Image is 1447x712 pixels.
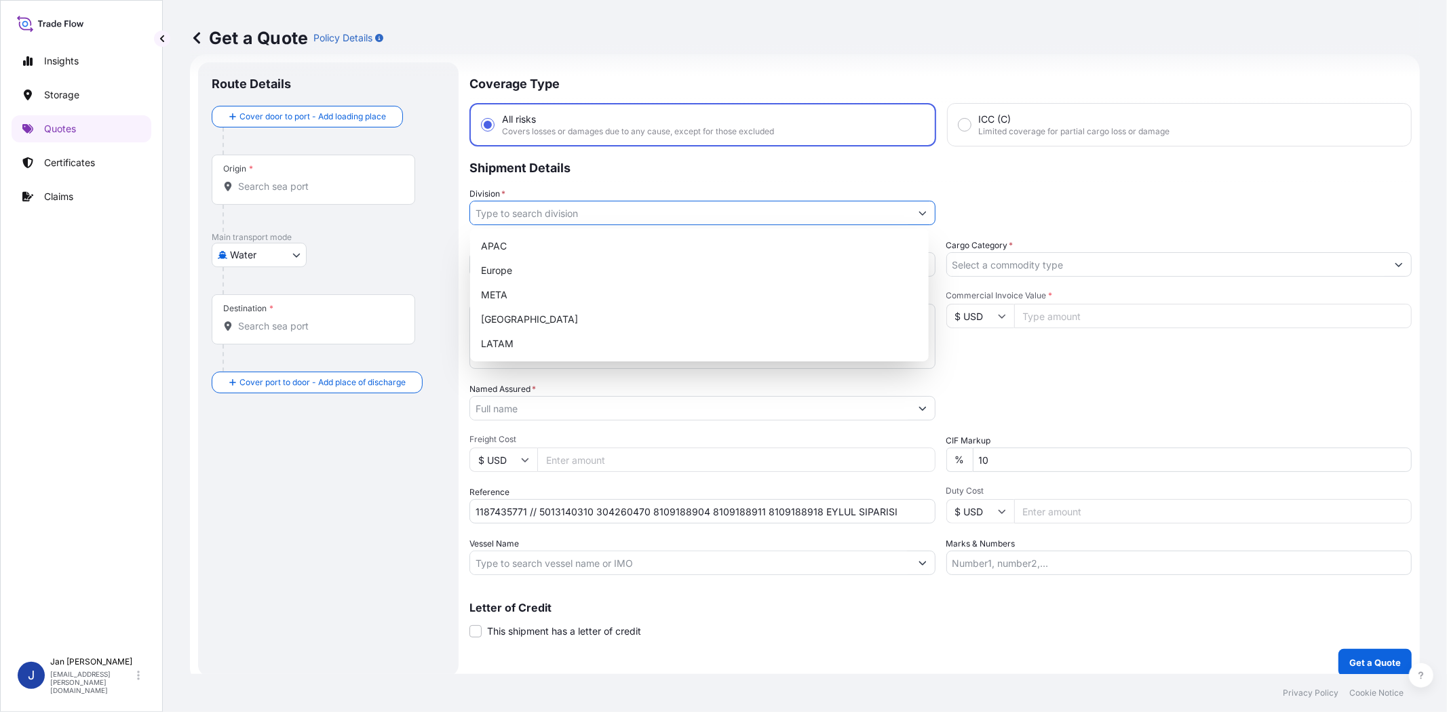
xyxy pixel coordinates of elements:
input: Enter amount [1014,499,1412,523]
p: Insights [44,54,79,68]
input: Origin [238,180,398,193]
div: META [476,283,923,307]
input: Destination [238,319,398,333]
p: [EMAIL_ADDRESS][PERSON_NAME][DOMAIN_NAME] [50,670,134,694]
div: Origin [223,163,253,174]
span: Water [230,248,256,262]
span: Date of Departure [469,239,544,252]
p: Quotes [44,122,76,136]
input: Type amount [1014,304,1412,328]
label: Named Assured [469,382,536,396]
div: Europe [476,258,923,283]
button: Show suggestions [910,201,935,225]
p: Shipment Details [469,146,1412,187]
p: Privacy Policy [1283,688,1338,698]
span: This shipment has a letter of credit [487,625,641,638]
div: [GEOGRAPHIC_DATA] [476,307,923,332]
input: Type to search division [470,201,910,225]
button: Show suggestions [1387,252,1411,277]
p: Coverage Type [469,62,1412,103]
input: Full name [470,396,910,420]
p: Letter of Credit [469,602,1412,613]
p: Claims [44,190,73,203]
label: Vessel Name [469,537,519,551]
span: Cover door to port - Add loading place [239,110,386,123]
label: Reference [469,486,509,499]
span: Freight Cost [469,434,935,445]
p: Route Details [212,76,291,92]
span: J [28,669,35,682]
span: Duty Cost [946,486,1412,496]
div: Destination [223,303,273,314]
p: Storage [44,88,79,102]
span: Covers losses or damages due to any cause, except for those excluded [502,126,774,137]
p: Get a Quote [190,27,308,49]
p: Get a Quote [1349,656,1401,669]
input: Enter percentage [973,448,1412,472]
input: Select a commodity type [947,252,1387,277]
label: CIF Markup [946,434,991,448]
div: APAC [476,234,923,258]
button: Show suggestions [910,551,935,575]
input: Type to search vessel name or IMO [470,551,910,575]
input: Your internal reference [469,499,935,523]
label: Marks & Numbers [946,537,1016,551]
label: Division [469,187,505,201]
p: Certificates [44,156,95,170]
span: Commercial Invoice Value [946,290,1412,301]
p: Policy Details [313,31,372,45]
button: Show suggestions [910,396,935,420]
div: % [946,448,973,472]
p: Jan [PERSON_NAME] [50,656,134,667]
span: All risks [502,113,536,126]
button: Select transport [212,243,307,267]
p: Cookie Notice [1349,688,1404,698]
label: Cargo Category [946,239,1014,252]
label: Description of Cargo [469,290,554,304]
span: Cover port to door - Add place of discharge [239,376,406,389]
div: LATAM [476,332,923,356]
p: Main transport mode [212,232,445,243]
span: ICC (C) [979,113,1011,126]
span: Limited coverage for partial cargo loss or damage [979,126,1170,137]
div: Suggestions [476,234,923,356]
input: Number1, number2,... [946,551,1412,575]
input: Enter amount [537,448,935,472]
